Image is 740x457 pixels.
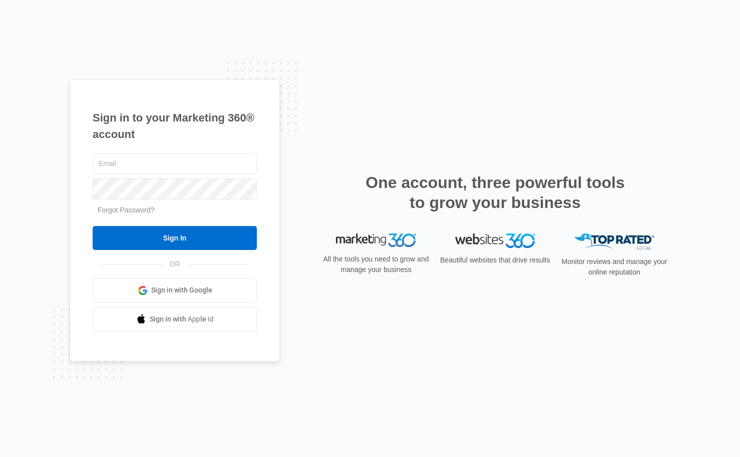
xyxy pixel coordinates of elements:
[93,278,257,302] a: Sign in with Google
[336,233,416,247] img: Marketing 360
[362,172,628,212] h2: One account, three powerful tools to grow your business
[574,233,654,250] img: Top Rated Local
[150,314,214,324] span: Sign in with Apple Id
[151,285,212,295] span: Sign in with Google
[93,307,257,331] a: Sign in with Apple Id
[163,259,187,269] span: OR
[320,254,432,275] p: All the tools you need to grow and manage your business
[93,226,257,250] input: Sign In
[558,256,670,277] p: Monitor reviews and manage your online reputation
[455,233,535,248] img: Websites 360
[439,255,551,265] p: Beautiful websites that drive results
[98,206,155,214] a: Forgot Password?
[93,109,257,142] h1: Sign in to your Marketing 360® account
[93,153,257,174] input: Email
